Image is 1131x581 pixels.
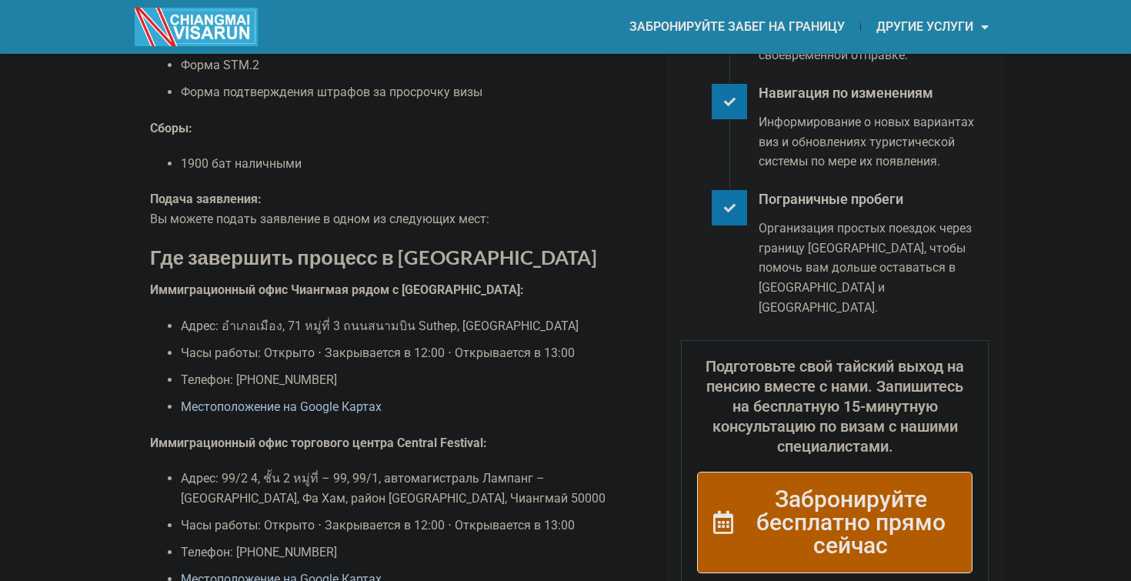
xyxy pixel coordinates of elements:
font: Адрес: อำเภอเมือง, 71 หมู่ที่ 3 ถนนสนามบิน Suthep, [GEOGRAPHIC_DATA] [181,319,579,333]
a: ДРУГИЕ УСЛУГИ [861,9,1004,45]
font: Часы работы: Открыто ⋅ Закрывается в 12:00 ⋅ Открывается в 13:00 [181,518,575,533]
font: 1900 бат наличными [181,156,302,171]
font: Навигация по изменениям [759,85,933,101]
font: Форма подтверждения штрафов за просрочку визы [181,85,482,99]
font: Сборы: [150,121,192,135]
font: ЗАБРОНИРУЙТЕ ЗАБЕГ НА ГРАНИЦУ [629,19,845,34]
a: Пограничные пробеги [759,191,903,207]
font: Подготовьте свой тайский выход на пенсию вместе с нами. Запишитесь на бесплатную 15-минутную конс... [706,357,964,456]
a: Забронируйте бесплатно прямо сейчас [697,472,973,573]
font: Вы можете подать заявление в одном из следующих мест: [150,212,489,226]
font: Иммиграционный офис Чиангмая рядом с [GEOGRAPHIC_DATA]: [150,282,524,297]
font: ДРУГИЕ УСЛУГИ [876,19,973,34]
font: Организация простых поездок через границу [GEOGRAPHIC_DATA], чтобы помочь вам дольше оставаться в... [759,221,972,314]
font: Информирование о новых вариантах виз и обновлениях туристической системы по мере их появления. [759,115,974,169]
font: Подача заявления: [150,192,262,206]
font: Адрес: 99/2 4, ชั้น 2 หมู่ที่ – 99, 99/1, автомагистраль Лампанг – [GEOGRAPHIC_DATA], Фа Хам, рай... [181,471,606,506]
a: Местоположение на Google Картах [181,399,382,414]
font: Забронируйте бесплатно прямо сейчас [756,486,946,559]
a: ЗАБРОНИРУЙТЕ ЗАБЕГ НА ГРАНИЦУ [614,9,860,45]
nav: Меню [565,9,1004,45]
font: Телефон: [PHONE_NUMBER] [181,545,337,559]
font: Иммиграционный офис торгового центра Central Festival: [150,436,487,450]
font: Форма STM.2 [181,58,259,72]
font: Телефон: [PHONE_NUMBER] [181,372,337,387]
font: Получите ваш сертификат в течение 2 рабочих дней, готовый к своевременной отправке. [759,8,978,62]
font: Где завершить процесс в [GEOGRAPHIC_DATA] [150,245,597,269]
font: Часы работы: Открыто ⋅ Закрывается в 12:00 ⋅ Открывается в 13:00 [181,346,575,360]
